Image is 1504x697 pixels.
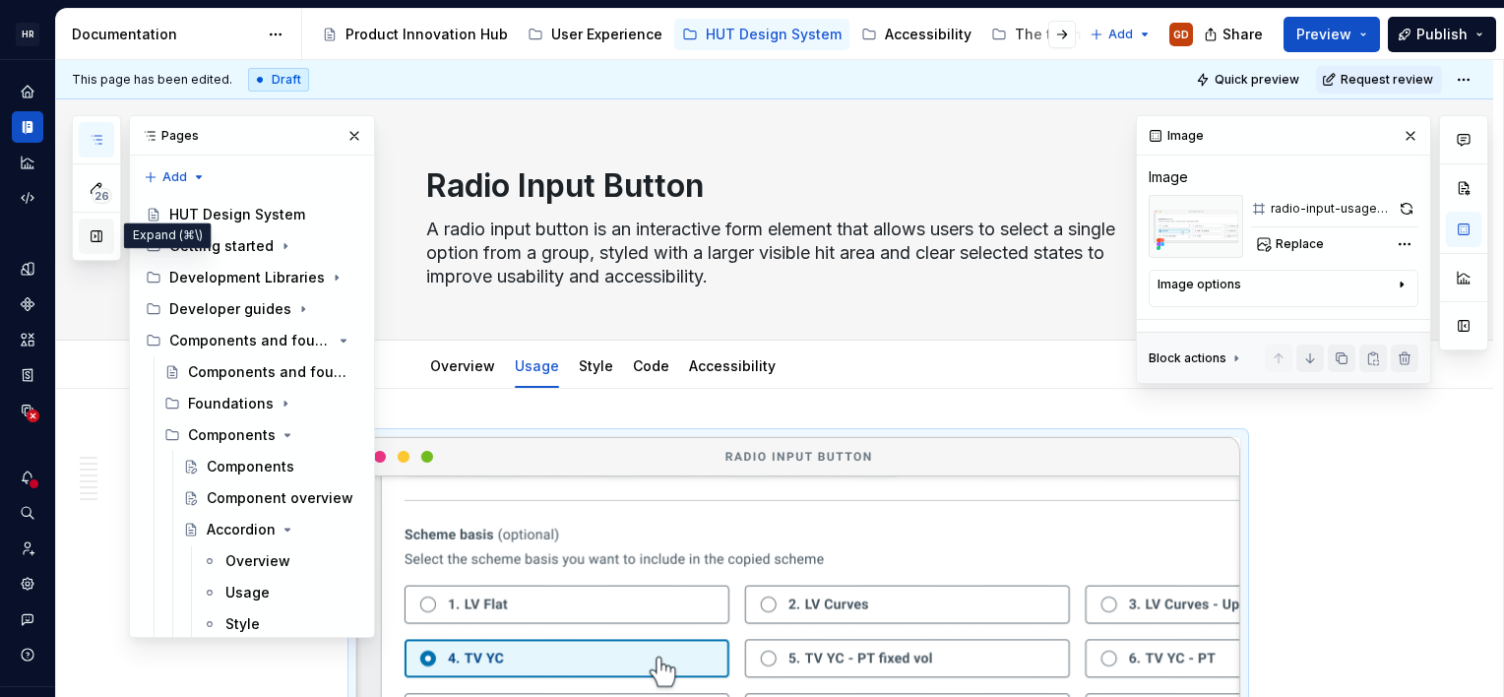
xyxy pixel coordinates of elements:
a: Home [12,76,43,107]
a: Usage [194,577,366,608]
a: Code automation [12,182,43,214]
a: User Experience [520,19,670,50]
div: Components [188,425,276,445]
a: Accessibility [689,357,776,374]
div: Components and foundations [169,331,332,350]
button: Preview [1284,17,1380,52]
a: Analytics [12,147,43,178]
textarea: Radio Input Button [422,162,1166,210]
button: Quick preview [1190,66,1308,94]
div: Getting started [138,230,366,262]
button: Add [138,163,212,191]
a: Design tokens [12,253,43,285]
div: User Experience [551,25,662,44]
a: Accordion [175,514,366,545]
a: Components [12,288,43,320]
a: Overview [194,545,366,577]
a: Components and foundations [157,356,366,388]
div: Expand (⌘\) [124,222,212,248]
div: HUT Design System [169,205,305,224]
a: Code [633,357,669,374]
button: Search ⌘K [12,497,43,529]
a: Usage [515,357,559,374]
div: Page tree [314,15,1080,54]
a: Data sources [12,395,43,426]
span: Share [1222,25,1263,44]
div: Overview [422,345,503,386]
div: Foundations [188,394,274,413]
a: Storybook stories [12,359,43,391]
div: Overview [225,551,290,571]
div: Development Libraries [169,268,325,287]
div: Developer guides [138,293,366,325]
div: Style [225,614,260,634]
button: Notifications [12,462,43,493]
div: Style [571,345,621,386]
span: 26 [92,188,112,204]
div: Getting started [169,236,274,256]
div: Components and foundations [138,325,366,356]
a: Product Innovation Hub [314,19,516,50]
a: Style [579,357,613,374]
div: Components [207,457,294,476]
div: HUT Design System [706,25,842,44]
a: Components [175,451,366,482]
span: Add [162,169,187,185]
span: Quick preview [1215,72,1299,88]
div: Component overview [207,488,353,508]
div: Pages [130,116,374,156]
div: Accordion [207,520,276,539]
div: Foundations [157,388,366,419]
a: Accessibility [853,19,979,50]
div: Product Innovation Hub [345,25,508,44]
span: Preview [1296,25,1351,44]
a: HUT Design System [674,19,849,50]
span: This page has been edited. [72,72,232,88]
div: Usage [225,583,270,602]
button: Request review [1316,66,1442,94]
div: Developer guides [169,299,291,319]
a: Overview [430,357,495,374]
div: Development Libraries [138,262,366,293]
a: Style [194,608,366,640]
a: Documentation [12,111,43,143]
a: Component overview [175,482,366,514]
button: HR [4,13,51,55]
button: Add [1084,21,1158,48]
button: Contact support [12,603,43,635]
a: Assets [12,324,43,355]
textarea: A radio input button is an interactive form element that allows users to select a single option f... [422,214,1166,292]
div: Accessibility [681,345,783,386]
div: Usage [507,345,567,386]
a: Invite team [12,533,43,564]
button: Publish [1388,17,1496,52]
a: The team [983,19,1089,50]
button: Share [1194,17,1276,52]
a: HUT Design System [138,199,366,230]
span: Request review [1341,72,1433,88]
div: Draft [248,68,309,92]
a: Settings [12,568,43,600]
div: HR [16,23,39,46]
div: Components and foundations [188,362,350,382]
div: GD [1173,27,1189,42]
div: Components [157,419,366,451]
div: Accessibility [885,25,971,44]
div: Code [625,345,677,386]
div: Documentation [72,25,258,44]
span: Add [1108,27,1133,42]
